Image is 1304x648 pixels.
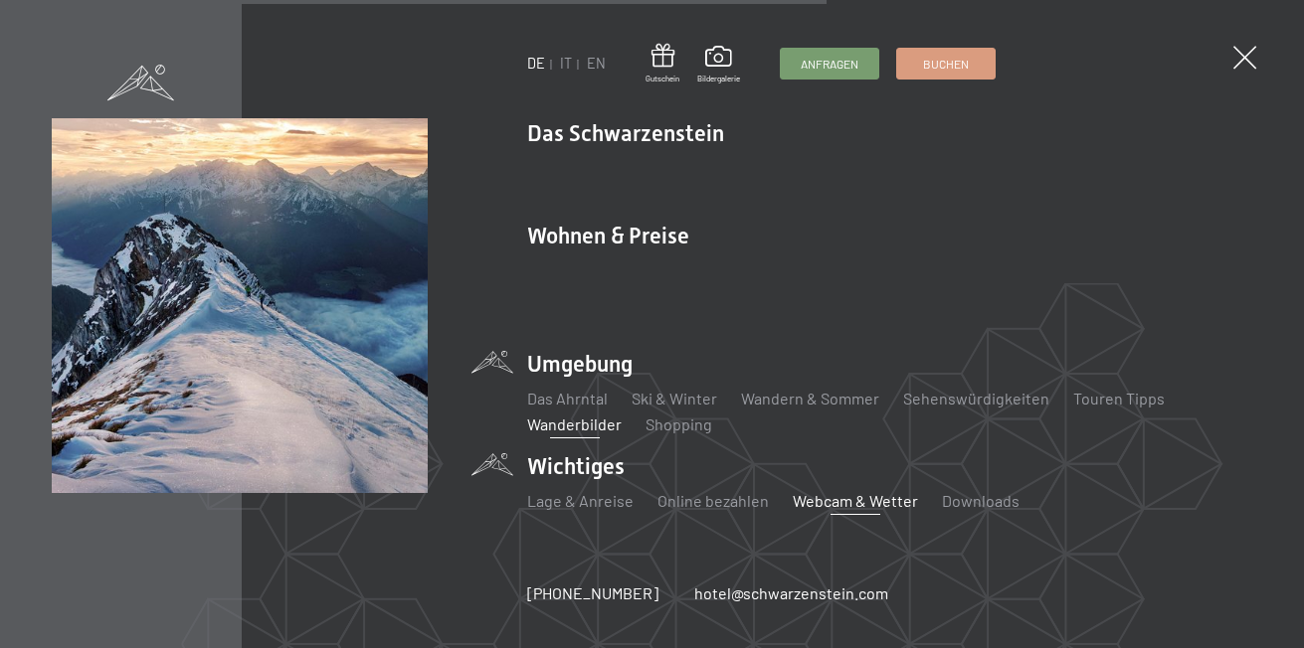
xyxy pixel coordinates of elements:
a: Touren Tipps [1073,389,1165,407]
a: EN [587,55,606,72]
a: Buchen [897,49,995,79]
a: Wandern & Sommer [741,389,879,407]
a: Online bezahlen [657,491,769,510]
a: Anfragen [781,49,878,79]
a: DE [527,55,545,72]
a: Wanderbilder [527,414,622,433]
span: Gutschein [646,74,679,84]
a: Shopping [646,414,712,433]
a: hotel@schwarzenstein.com [693,582,888,604]
a: Gutschein [646,44,679,84]
span: Bildergalerie [697,74,740,84]
a: Das Ahrntal [527,389,608,407]
a: Downloads [942,491,1020,510]
a: Lage & Anreise [527,491,634,510]
span: Buchen [923,56,969,73]
a: Bildergalerie [697,46,740,83]
a: Webcam & Wetter [793,491,918,510]
a: Ski & Winter [632,389,717,407]
a: IT [560,55,572,72]
a: Sehenswürdigkeiten [903,389,1049,407]
span: [PHONE_NUMBER] [527,583,658,602]
span: Anfragen [801,56,858,73]
a: [PHONE_NUMBER] [527,582,658,604]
